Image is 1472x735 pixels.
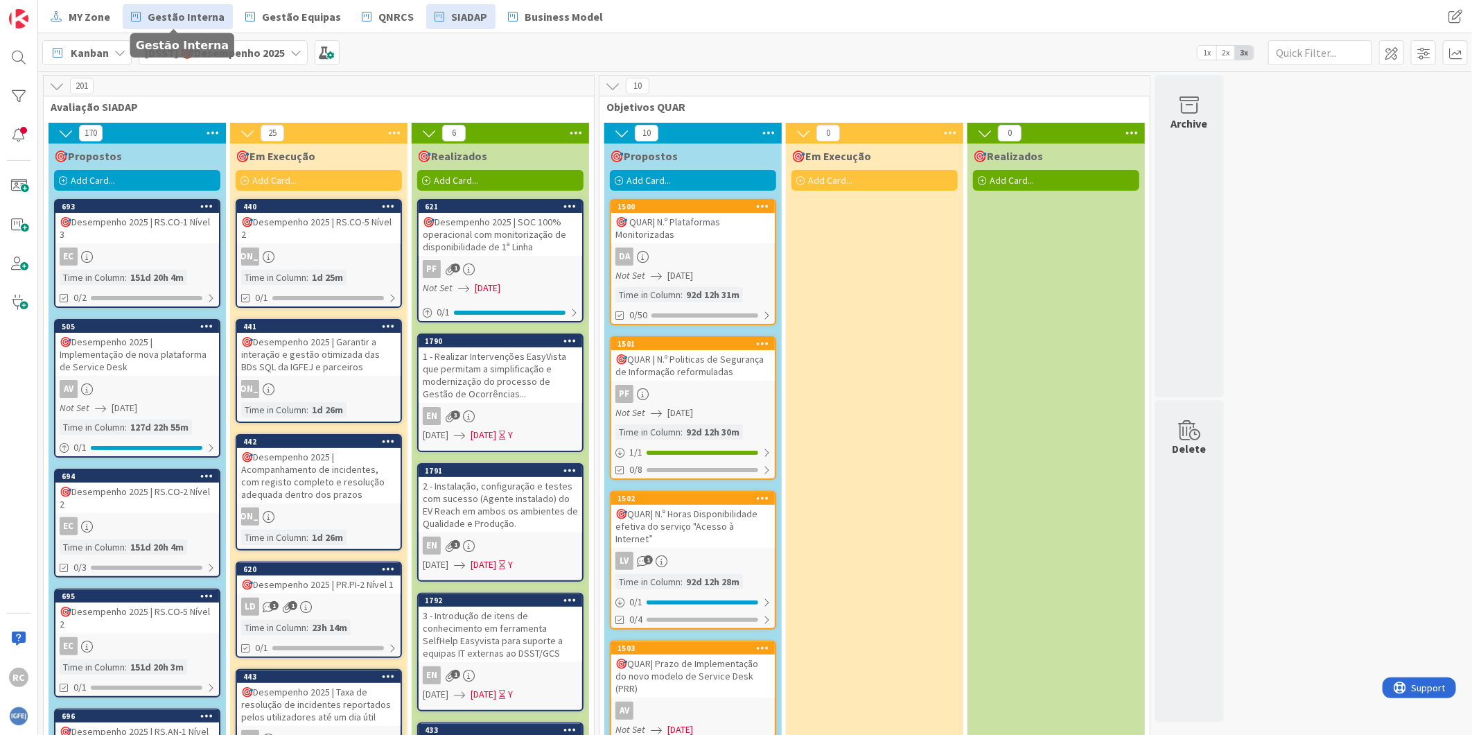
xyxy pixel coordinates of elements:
span: 0 [998,125,1022,141]
a: 1501🎯QUAR | N.º Politicas de Segurança de Informação reformuladasPFNot Set[DATE]Time in Column:92... [610,336,776,480]
div: 693 [62,202,219,211]
i: Not Set [60,401,89,414]
div: 443🎯Desempenho 2025 | Taxa de resolução de incidentes reportados pelos utilizadores até um dia útil [237,671,401,726]
div: 🎯Desempenho 2025 | PR.PI-2 Nível 1 [237,576,401,594]
div: 1791 [425,466,582,476]
div: 620 [237,563,401,576]
div: 1792 [425,596,582,605]
span: : [306,402,308,417]
span: 🎯Realizados [417,149,487,163]
a: MY Zone [42,4,119,29]
div: 1502 [617,494,775,503]
div: 1d 25m [308,270,347,285]
div: 1 - Realizar Intervenções EasyVista que permitam a simplificação e modernização do processo de Ge... [419,347,582,403]
div: 621 [419,200,582,213]
div: Time in Column [241,402,306,417]
div: 1503 [617,643,775,653]
div: 442🎯Desempenho 2025 | Acompanhamento de incidentes, com registo completo e resolução adequada den... [237,435,401,503]
div: 151d 20h 3m [127,659,187,675]
div: 0/1 [419,304,582,321]
span: : [681,424,683,440]
span: 1 [451,263,460,273]
div: EC [60,517,78,535]
div: AV [55,380,219,398]
span: 0/4 [629,612,642,627]
div: 🎯Desempenho 2025 | RS.CO-1 Nível 3 [55,213,219,243]
div: 92d 12h 28m [683,574,743,589]
span: Gestão Equipas [262,8,341,25]
div: [PERSON_NAME] [241,380,259,398]
span: : [125,659,127,675]
span: 2x [1216,46,1235,60]
div: Time in Column [615,424,681,440]
div: 505 [55,320,219,333]
div: 23h 14m [308,620,351,635]
div: 440🎯Desempenho 2025 | RS.CO-5 Nível 2 [237,200,401,243]
span: Add Card... [71,174,115,187]
div: 1503🎯QUAR| Prazo de Implementação do novo modelo de Service Desk (PRR) [611,642,775,698]
span: 6 [442,125,466,141]
a: 693🎯Desempenho 2025 | RS.CO-1 Nível 3ECTime in Column:151d 20h 4m0/2 [54,199,220,308]
div: 17912 - Instalação, configuração e testes com sucesso (Agente instalado) do EV Reach em ambos os ... [419,465,582,533]
div: AV [60,380,78,398]
div: EN [423,537,441,555]
div: 1d 26m [308,402,347,417]
span: Add Card... [990,174,1034,187]
div: 🎯 QUAR| N.º Plataformas Monitorizadas [611,213,775,243]
span: 🎯Realizados [973,149,1043,163]
span: 1x [1198,46,1216,60]
div: 433 [425,725,582,735]
span: 0/2 [73,291,87,305]
a: 17901 - Realizar Intervenções EasyVista que permitam a simplificação e modernização do processo d... [417,334,584,452]
span: Add Card... [252,174,297,187]
div: 17901 - Realizar Intervenções EasyVista que permitam a simplificação e modernização do processo d... [419,335,582,403]
a: 442🎯Desempenho 2025 | Acompanhamento de incidentes, com registo completo e resolução adequada den... [236,434,402,551]
div: 🎯QUAR| N.º Horas Disponibilidade efetiva do serviço "Acesso à Internet” [611,505,775,548]
div: EN [419,407,582,425]
span: 0 / 1 [73,440,87,455]
div: [PERSON_NAME] [237,248,401,266]
div: 1503 [611,642,775,655]
span: 0/50 [629,308,647,322]
div: 620🎯Desempenho 2025 | PR.PI-2 Nível 1 [237,563,401,594]
span: 0 / 1 [629,595,642,609]
a: 505🎯Desempenho 2025 | Implementação de nova plataforma de Service DeskAVNot Set[DATE]Time in Colu... [54,319,220,458]
div: 440 [237,200,401,213]
a: 1502🎯QUAR| N.º Horas Disponibilidade efetiva do serviço "Acesso à Internet”LVTime in Column:92d 1... [610,491,776,630]
span: : [681,287,683,302]
span: 0/8 [629,462,642,477]
div: 693🎯Desempenho 2025 | RS.CO-1 Nível 3 [55,200,219,243]
div: Y [508,557,513,572]
span: Add Card... [808,174,852,187]
div: 442 [243,437,401,447]
span: Add Card... [434,174,478,187]
h5: Gestão Interna [136,39,229,52]
span: Support [29,2,63,19]
a: 17923 - Introdução de itens de conhecimento em ferramenta SelfHelp Easyvista para suporte a equip... [417,593,584,711]
div: Time in Column [60,539,125,555]
div: Time in Column [615,287,681,302]
div: LD [241,598,259,616]
span: 1 [451,540,460,549]
span: Kanban [71,44,109,61]
div: 621🎯Desempenho 2025 | SOC 100% operacional com monitorização de disponibilidade de 1ª Linha [419,200,582,256]
span: 25 [261,125,284,141]
div: [PERSON_NAME] [237,380,401,398]
div: 693 [55,200,219,213]
div: EN [423,407,441,425]
div: 0/1 [55,439,219,456]
div: 1500 [611,200,775,213]
div: 1791 [419,465,582,477]
a: 17912 - Instalação, configuração e testes com sucesso (Agente instalado) do EV Reach em ambos os ... [417,463,584,582]
div: 1501 [611,338,775,350]
span: 3 [451,410,460,420]
span: 1 / 1 [629,445,642,460]
span: 🎯Em Execução [791,149,871,163]
div: 441 [237,320,401,333]
div: Time in Column [615,574,681,589]
div: EN [419,666,582,684]
span: 10 [635,125,658,141]
div: 🎯Desempenho 2025 | Taxa de resolução de incidentes reportados pelos utilizadores até um dia útil [237,683,401,726]
div: Time in Column [60,420,125,435]
div: 92d 12h 30m [683,424,743,440]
